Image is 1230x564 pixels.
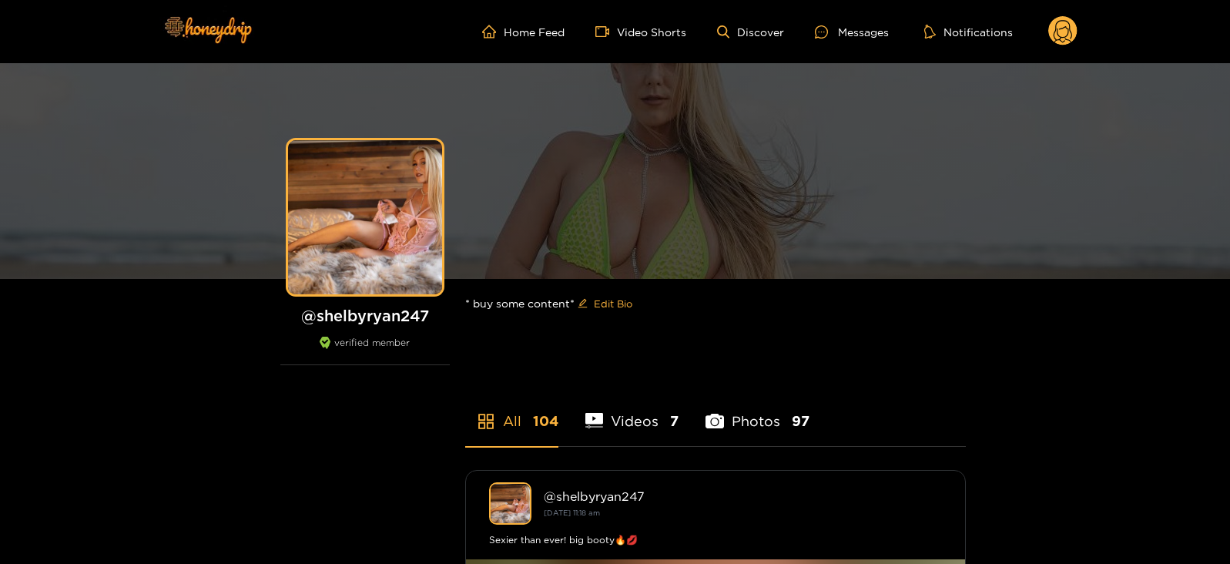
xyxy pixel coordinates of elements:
[465,377,558,446] li: All
[594,296,632,311] span: Edit Bio
[595,25,617,39] span: video-camera
[595,25,686,39] a: Video Shorts
[544,489,942,503] div: @ shelbyryan247
[280,337,450,365] div: verified member
[585,377,679,446] li: Videos
[920,24,1017,39] button: Notifications
[533,411,558,431] span: 104
[465,279,966,328] div: * buy some content*
[705,377,809,446] li: Photos
[578,298,588,310] span: edit
[544,509,600,517] small: [DATE] 11:18 am
[482,25,565,39] a: Home Feed
[815,23,889,41] div: Messages
[477,412,495,431] span: appstore
[280,306,450,325] h1: @ shelbyryan247
[792,411,809,431] span: 97
[489,532,942,548] div: Sexier than ever! big booty🔥💋
[670,411,679,431] span: 7
[482,25,504,39] span: home
[575,291,635,316] button: editEdit Bio
[489,482,531,525] img: shelbyryan247
[717,25,784,39] a: Discover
